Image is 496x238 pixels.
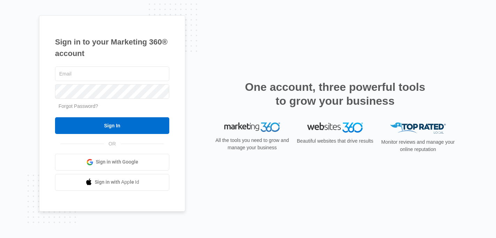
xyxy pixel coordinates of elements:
h1: Sign in to your Marketing 360® account [55,36,169,59]
span: OR [104,140,121,148]
img: Top Rated Local [390,122,446,134]
p: Beautiful websites that drive results [296,137,374,145]
a: Forgot Password? [59,103,98,109]
span: Sign in with Apple Id [95,178,139,186]
a: Sign in with Google [55,154,169,170]
a: Sign in with Apple Id [55,174,169,191]
h2: One account, three powerful tools to grow your business [243,80,427,108]
span: Sign in with Google [96,158,138,166]
p: All the tools you need to grow and manage your business [213,137,291,151]
img: Websites 360 [307,122,363,133]
input: Sign In [55,117,169,134]
input: Email [55,66,169,81]
img: Marketing 360 [224,122,280,132]
p: Monitor reviews and manage your online reputation [379,138,457,153]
